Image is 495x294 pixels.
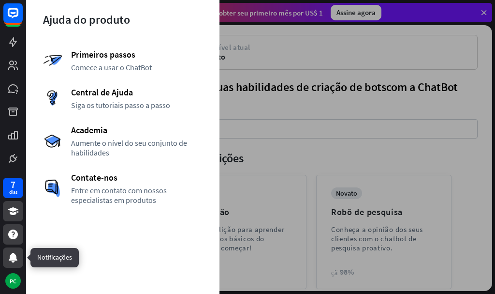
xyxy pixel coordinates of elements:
[10,278,16,285] font: PC
[71,87,133,98] font: Central de Ajuda
[71,138,187,157] font: Aumente o nível do seu conjunto de habilidades
[71,172,117,183] font: Contate-nos
[71,124,107,136] font: Academia
[11,178,15,190] font: 7
[71,186,167,205] font: Entre em contato com nossos especialistas em produtos
[43,12,130,27] font: Ajuda do produto
[71,49,135,60] font: Primeiros passos
[71,100,170,110] font: Siga os tutoriais passo a passo
[3,178,23,198] a: 7 dias
[8,4,37,33] button: Abra o widget de bate-papo do LiveChat
[9,189,17,195] font: dias
[71,62,152,72] font: Comece a usar o ChatBot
